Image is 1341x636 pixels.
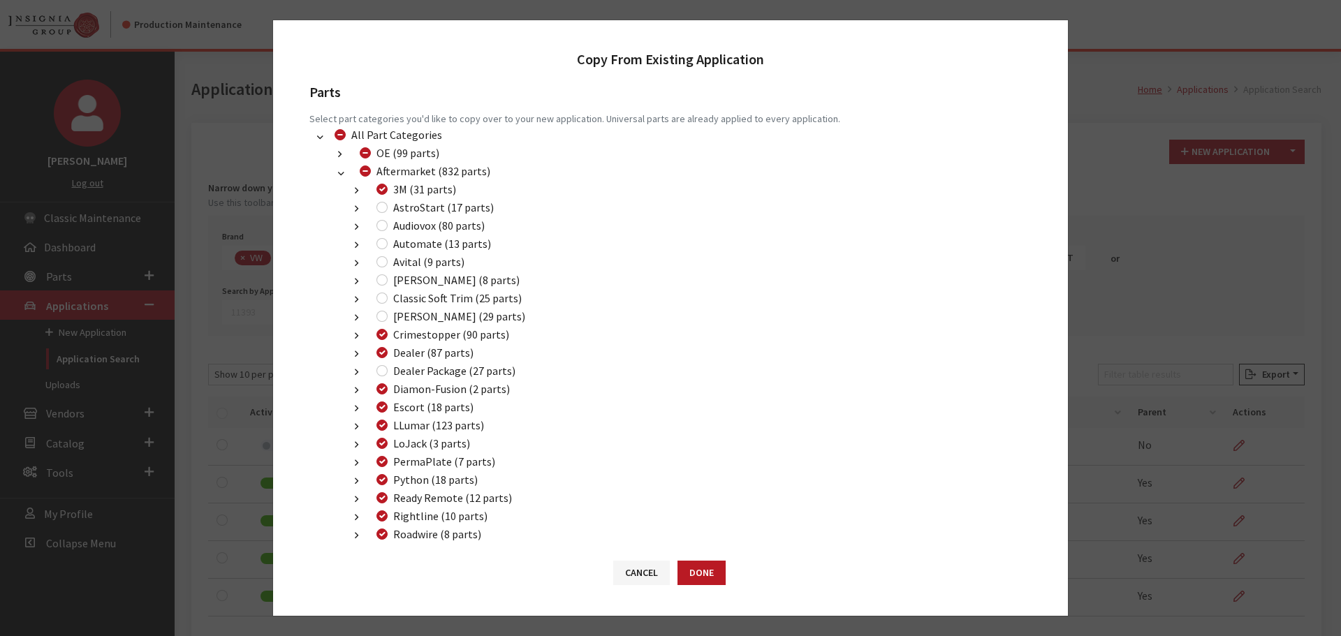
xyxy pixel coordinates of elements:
label: Dealer (87 parts) [393,344,474,361]
h2: Copy From Existing Application [577,48,764,71]
label: PermaPlate (7 parts) [393,453,495,470]
label: Rightline (10 parts) [393,508,488,524]
label: Aftermarket (832 parts) [376,163,490,179]
label: LLumar (123 parts) [393,417,484,434]
label: AstroStart (17 parts) [393,199,494,216]
label: Roadwire (8 parts) [393,526,481,542]
label: Audiovox (80 parts) [393,217,485,234]
label: All Part Categories [351,126,442,143]
button: Done [677,561,726,585]
label: Diamon-Fusion (2 parts) [393,380,510,397]
label: LoJack (3 parts) [393,435,470,452]
h2: Parts [309,82,1032,103]
label: Escort (18 parts) [393,399,474,415]
label: Dealer Package (27 parts) [393,362,515,379]
label: [PERSON_NAME] (8 parts) [393,272,520,288]
label: Ready Remote (12 parts) [393,489,512,506]
label: Python (18 parts) [393,471,478,488]
label: Avital (9 parts) [393,253,464,270]
label: Automate (13 parts) [393,235,491,252]
label: OE (99 parts) [376,145,439,161]
small: Select part categories you'd like to copy over to your new application. Universal parts are alrea... [309,112,840,125]
label: 3M (31 parts) [393,181,456,198]
label: Classic Soft Trim (25 parts) [393,290,522,306]
button: Cancel [613,561,670,585]
label: Crimestopper (90 parts) [393,326,509,343]
label: [PERSON_NAME] (29 parts) [393,308,525,325]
